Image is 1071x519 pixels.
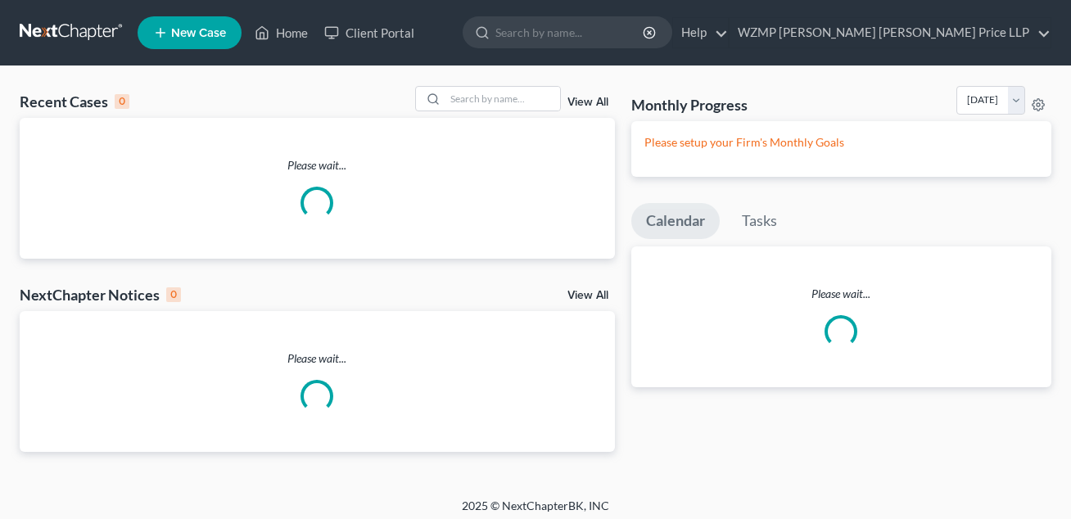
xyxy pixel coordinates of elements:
p: Please wait... [631,286,1051,302]
p: Please wait... [20,157,615,174]
div: Recent Cases [20,92,129,111]
h3: Monthly Progress [631,95,748,115]
input: Search by name... [495,17,645,47]
p: Please wait... [20,350,615,367]
a: Calendar [631,203,720,239]
a: Home [246,18,316,47]
a: View All [567,290,608,301]
a: View All [567,97,608,108]
div: 0 [166,287,181,302]
span: New Case [171,27,226,39]
div: NextChapter Notices [20,285,181,305]
a: WZMP [PERSON_NAME] [PERSON_NAME] Price LLP [730,18,1051,47]
a: Help [673,18,728,47]
input: Search by name... [445,87,560,111]
a: Tasks [727,203,792,239]
a: Client Portal [316,18,423,47]
p: Please setup your Firm's Monthly Goals [644,134,1038,151]
div: 0 [115,94,129,109]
